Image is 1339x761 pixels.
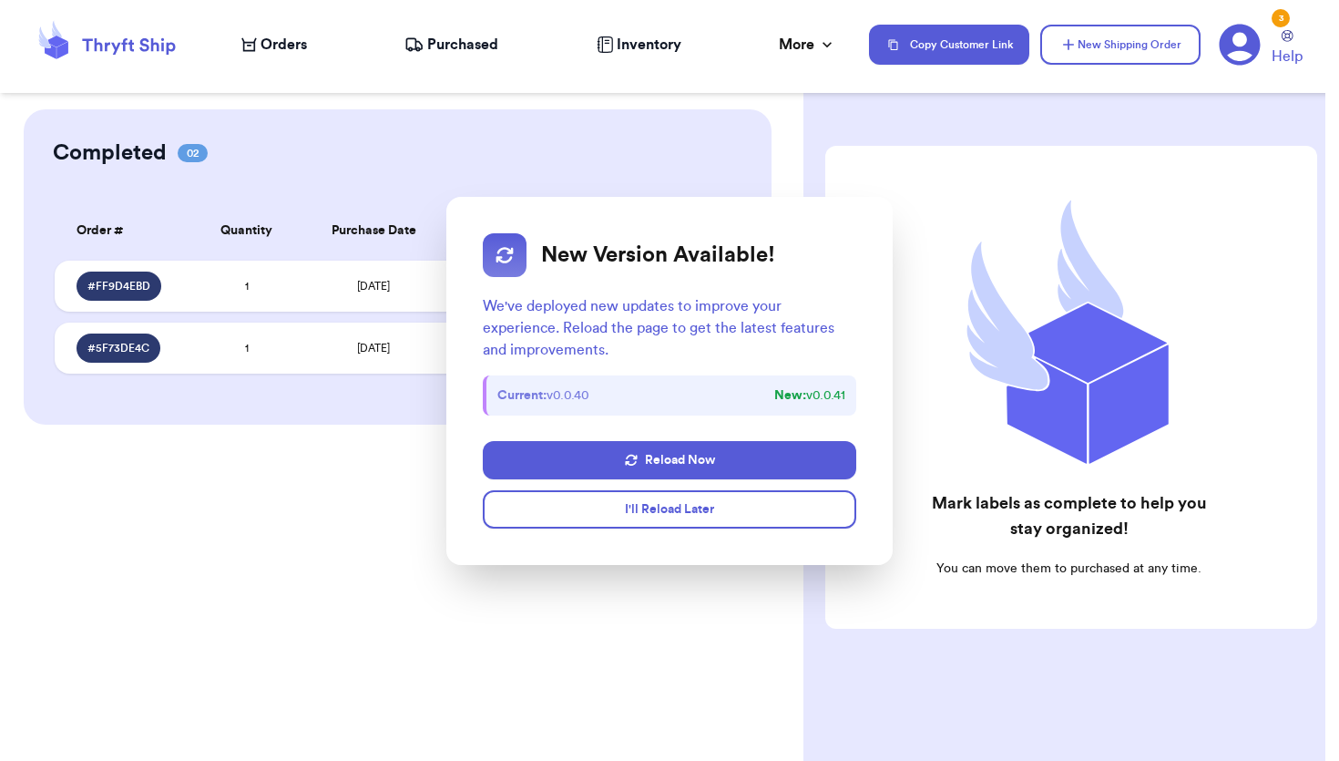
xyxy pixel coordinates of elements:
span: v 0.0.41 [774,386,845,405]
strong: New: [774,389,806,402]
span: v 0.0.40 [497,386,589,405]
p: We've deployed new updates to improve your experience. Reload the page to get the latest features... [483,295,856,361]
button: Reload Now [483,441,856,479]
h2: New Version Available! [541,242,775,269]
button: I'll Reload Later [483,490,856,529]
strong: Current: [497,389,547,402]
